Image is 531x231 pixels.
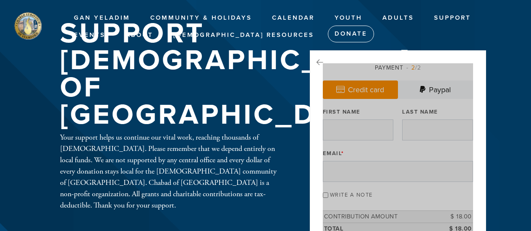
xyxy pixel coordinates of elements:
[376,10,420,26] a: Adults
[68,10,136,26] a: Gan Yeladim
[60,20,411,128] h1: Support [DEMOGRAPHIC_DATA] of [GEOGRAPHIC_DATA]
[144,10,258,26] a: Community & Holidays
[328,26,374,42] a: Donate
[119,27,160,43] a: About
[266,10,321,26] a: Calendar
[167,27,320,43] a: [DEMOGRAPHIC_DATA] Resources
[328,10,369,26] a: Youth
[68,27,112,43] a: Events
[428,10,477,26] a: Support
[60,132,283,211] div: Your support helps us continue our vital work, reaching thousands of [DEMOGRAPHIC_DATA]. Please r...
[13,10,43,41] img: stamford%20logo.png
